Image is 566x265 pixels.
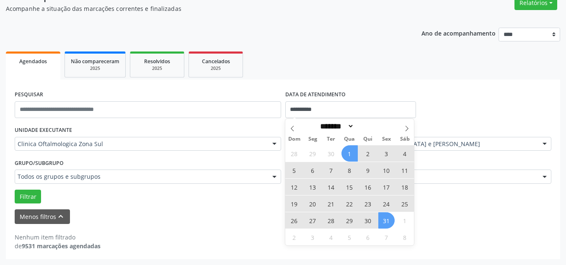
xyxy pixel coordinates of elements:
[6,4,394,13] p: Acompanhe a situação das marcações correntes e finalizadas
[144,58,170,65] span: Resolvidos
[303,136,322,142] span: Seg
[397,229,413,245] span: Novembro 8, 2025
[323,196,339,212] span: Outubro 21, 2025
[15,157,64,170] label: Grupo/Subgrupo
[360,162,376,178] span: Outubro 9, 2025
[19,58,47,65] span: Agendados
[322,136,340,142] span: Ter
[340,136,359,142] span: Qua
[136,65,178,72] div: 2025
[378,196,395,212] span: Outubro 24, 2025
[341,179,358,195] span: Outubro 15, 2025
[285,136,304,142] span: Dom
[286,212,302,229] span: Outubro 26, 2025
[286,196,302,212] span: Outubro 19, 2025
[397,212,413,229] span: Novembro 1, 2025
[305,212,321,229] span: Outubro 27, 2025
[71,58,119,65] span: Não compareceram
[195,65,237,72] div: 2025
[285,88,346,101] label: DATA DE ATENDIMENTO
[397,162,413,178] span: Outubro 11, 2025
[286,179,302,195] span: Outubro 12, 2025
[323,229,339,245] span: Novembro 4, 2025
[286,229,302,245] span: Novembro 2, 2025
[15,124,72,137] label: UNIDADE EXECUTANTE
[286,145,302,162] span: Setembro 28, 2025
[323,145,339,162] span: Setembro 30, 2025
[397,196,413,212] span: Outubro 25, 2025
[15,233,101,242] div: Nenhum item filtrado
[15,88,43,101] label: PESQUISAR
[378,162,395,178] span: Outubro 10, 2025
[286,162,302,178] span: Outubro 5, 2025
[378,212,395,229] span: Outubro 31, 2025
[305,229,321,245] span: Novembro 3, 2025
[18,140,264,148] span: Clinica Oftalmologica Zona Sul
[360,179,376,195] span: Outubro 16, 2025
[18,172,264,181] span: Todos os grupos e subgrupos
[360,196,376,212] span: Outubro 23, 2025
[341,196,358,212] span: Outubro 22, 2025
[71,65,119,72] div: 2025
[323,162,339,178] span: Outubro 7, 2025
[305,162,321,178] span: Outubro 6, 2025
[305,196,321,212] span: Outubro 20, 2025
[305,145,321,162] span: Setembro 29, 2025
[15,190,41,204] button: Filtrar
[359,136,377,142] span: Qui
[323,212,339,229] span: Outubro 28, 2025
[22,242,101,250] strong: 9531 marcações agendadas
[15,209,70,224] button: Menos filtroskeyboard_arrow_up
[421,28,496,38] p: Ano de acompanhamento
[397,179,413,195] span: Outubro 18, 2025
[323,179,339,195] span: Outubro 14, 2025
[318,122,354,131] select: Month
[305,179,321,195] span: Outubro 13, 2025
[397,145,413,162] span: Outubro 4, 2025
[360,229,376,245] span: Novembro 6, 2025
[377,136,395,142] span: Sex
[378,179,395,195] span: Outubro 17, 2025
[378,229,395,245] span: Novembro 7, 2025
[202,58,230,65] span: Cancelados
[360,145,376,162] span: Outubro 2, 2025
[378,145,395,162] span: Outubro 3, 2025
[56,212,65,221] i: keyboard_arrow_up
[354,122,382,131] input: Year
[341,162,358,178] span: Outubro 8, 2025
[360,212,376,229] span: Outubro 30, 2025
[341,212,358,229] span: Outubro 29, 2025
[15,242,101,250] div: de
[341,229,358,245] span: Novembro 5, 2025
[341,145,358,162] span: Outubro 1, 2025
[395,136,414,142] span: Sáb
